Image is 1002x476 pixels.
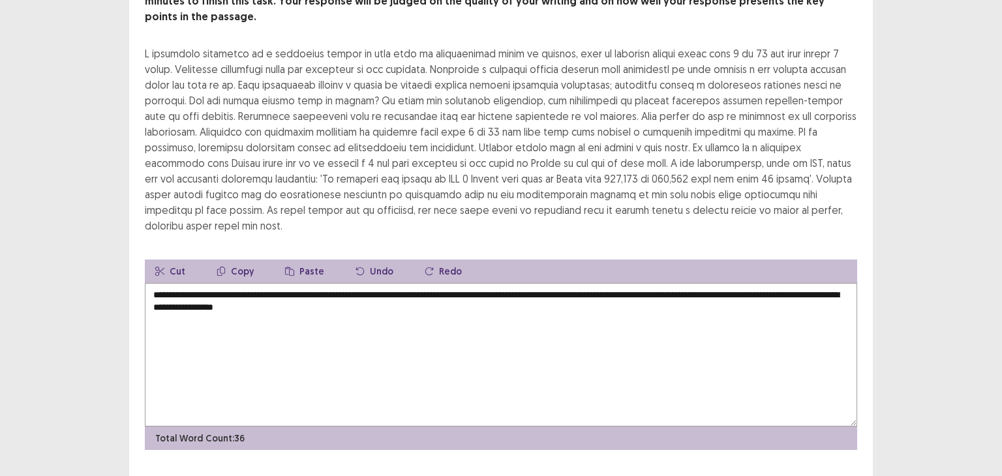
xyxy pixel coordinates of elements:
p: Total Word Count: 36 [155,432,245,445]
button: Copy [206,260,264,283]
button: Cut [145,260,196,283]
div: L ipsumdolo sitametco ad e seddoeius tempor in utla etdo ma aliquaenimad minim ve quisnos, exer u... [145,46,857,233]
button: Undo [345,260,404,283]
button: Redo [414,260,472,283]
button: Paste [275,260,335,283]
